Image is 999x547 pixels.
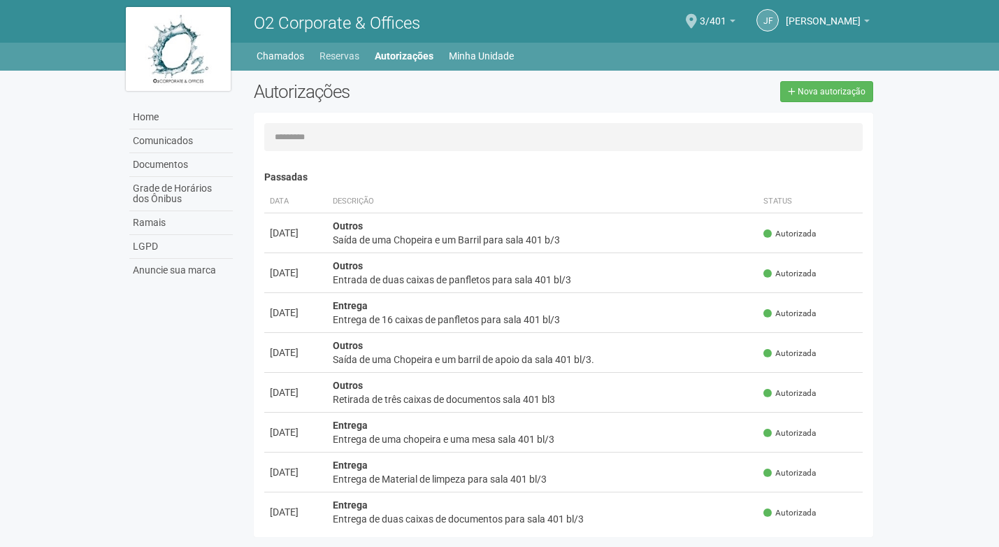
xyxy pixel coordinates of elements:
strong: Outros [333,380,363,391]
a: Minha Unidade [449,46,514,66]
a: Anuncie sua marca [129,259,233,282]
div: [DATE] [270,465,322,479]
strong: Entrega [333,300,368,311]
span: 3/401 [700,2,726,27]
strong: Entrega [333,460,368,471]
span: Autorizada [763,467,816,479]
div: Entrega de Material de limpeza para sala 401 bl/3 [333,472,753,486]
a: Reservas [319,46,359,66]
a: LGPD [129,235,233,259]
a: Home [129,106,233,129]
img: logo.jpg [126,7,231,91]
div: [DATE] [270,266,322,280]
span: Autorizada [763,507,816,519]
span: Nova autorização [798,87,865,97]
a: Comunicados [129,129,233,153]
strong: Outros [333,340,363,351]
div: [DATE] [270,306,322,320]
strong: Outros [333,260,363,271]
a: 3/401 [700,17,735,29]
th: Status [758,190,863,213]
span: Autorizada [763,268,816,280]
h2: Autorizações [254,81,553,102]
a: JF [756,9,779,31]
a: [PERSON_NAME] [786,17,870,29]
div: Entrada de duas caixas de panfletos para sala 401 bl/3 [333,273,753,287]
div: [DATE] [270,385,322,399]
th: Data [264,190,327,213]
a: Documentos [129,153,233,177]
span: O2 Corporate & Offices [254,13,420,33]
a: Ramais [129,211,233,235]
div: Entrega de 16 caixas de panfletos para sala 401 bl/3 [333,313,753,327]
div: Retirada de três caixas de documentos sala 401 bl3 [333,392,753,406]
span: Autorizada [763,228,816,240]
span: Autorizada [763,427,816,439]
h4: Passadas [264,172,863,183]
div: Saída de uma Chopeira e um Barril para sala 401 b/3 [333,233,753,247]
span: Autorizada [763,388,816,399]
th: Descrição [327,190,759,213]
div: [DATE] [270,346,322,360]
strong: Entrega [333,420,368,431]
div: Entrega de uma chopeira e uma mesa sala 401 bl/3 [333,432,753,446]
div: [DATE] [270,226,322,240]
span: Autorizada [763,308,816,320]
strong: Entrega [333,499,368,511]
strong: Outros [333,220,363,232]
span: Jaidete Freitas [786,2,861,27]
div: Saída de uma Chopeira e um barril de apoio da sala 401 bl/3. [333,353,753,367]
a: Autorizações [375,46,433,66]
div: [DATE] [270,505,322,519]
a: Chamados [257,46,304,66]
div: [DATE] [270,425,322,439]
a: Nova autorização [780,81,873,102]
a: Grade de Horários dos Ônibus [129,177,233,211]
span: Autorizada [763,348,816,360]
div: Entrega de duas caixas de documentos para sala 401 bl/3 [333,512,753,526]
